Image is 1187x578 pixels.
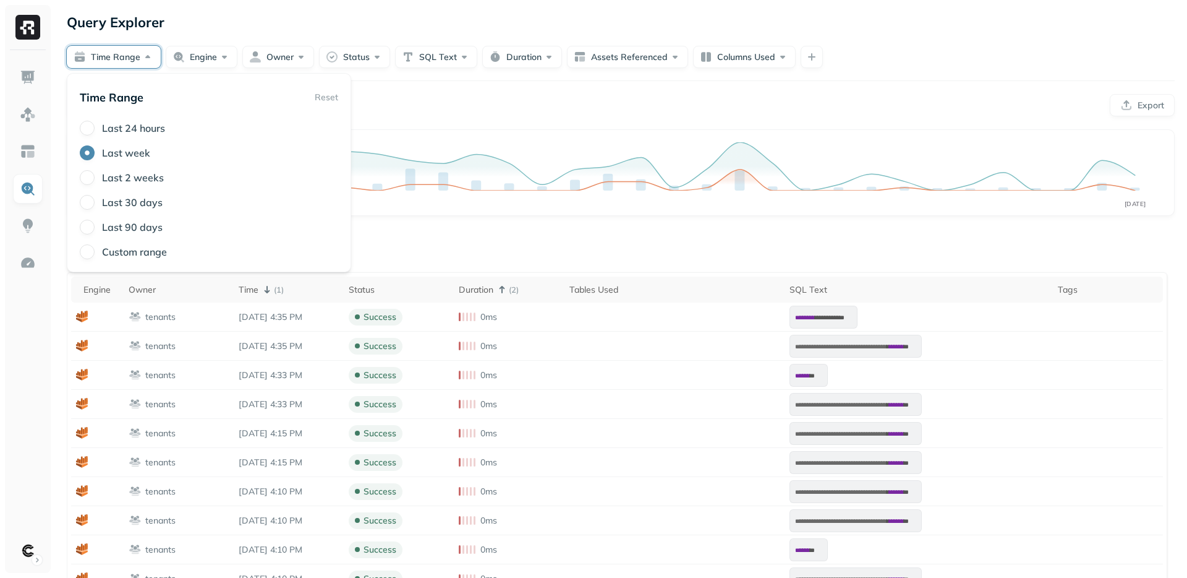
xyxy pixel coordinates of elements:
[129,514,142,527] img: workgroup
[1058,284,1158,296] div: Tags
[239,369,339,381] p: Aug 17, 2025 4:33 PM
[239,457,339,468] p: Aug 17, 2025 4:15 PM
[239,340,339,352] p: Aug 17, 2025 4:35 PM
[145,515,176,527] p: tenants
[480,340,497,352] p: 0ms
[480,399,497,410] p: 0ms
[20,106,36,123] img: Assets
[145,311,176,323] p: tenants
[166,46,237,68] button: Engine
[239,399,339,410] p: Aug 17, 2025 4:33 PM
[20,69,36,85] img: Dashboard
[145,457,176,468] p: tenants
[239,311,339,323] p: Aug 17, 2025 4:35 PM
[129,340,142,352] img: workgroup
[364,311,396,323] p: success
[1125,200,1146,208] tspan: [DATE]
[145,399,176,410] p: tenants
[482,46,562,68] button: Duration
[480,457,497,468] p: 0ms
[364,428,396,439] p: success
[102,171,164,184] label: Last 2 weeks
[145,428,176,439] p: tenants
[145,340,176,352] p: tenants
[239,544,339,556] p: Aug 17, 2025 4:10 PM
[239,486,339,498] p: Aug 17, 2025 4:10 PM
[480,428,497,439] p: 0ms
[145,486,176,498] p: tenants
[480,369,497,381] p: 0ms
[395,46,477,68] button: SQL Text
[20,255,36,271] img: Optimization
[20,181,36,197] img: Query Explorer
[129,543,142,556] img: workgroup
[102,122,165,134] label: Last 24 hours
[364,544,396,556] p: success
[20,218,36,234] img: Insights
[129,369,142,381] img: workgroup
[102,147,150,159] label: Last week
[239,515,339,527] p: Aug 17, 2025 4:10 PM
[67,11,164,33] p: Query Explorer
[319,46,390,68] button: Status
[364,486,396,498] p: success
[364,399,396,410] p: success
[80,90,143,105] p: Time Range
[19,542,36,559] img: Clutch
[102,246,167,258] label: Custom range
[480,515,497,527] p: 0ms
[239,282,339,297] div: Time
[569,284,780,296] div: Tables Used
[693,46,796,68] button: Columns Used
[480,544,497,556] p: 0ms
[480,486,497,498] p: 0ms
[364,457,396,468] p: success
[349,284,449,296] div: Status
[459,282,559,297] div: Duration
[274,284,284,296] p: ( 1 )
[480,311,497,323] p: 0ms
[239,428,339,439] p: Aug 17, 2025 4:15 PM
[364,369,396,381] p: success
[67,46,161,68] button: Time Range
[242,46,314,68] button: Owner
[509,284,519,296] p: ( 2 )
[129,398,142,410] img: workgroup
[102,221,163,233] label: Last 90 days
[129,284,229,296] div: Owner
[1110,94,1175,116] button: Export
[129,456,142,468] img: workgroup
[145,369,176,381] p: tenants
[789,284,1048,296] div: SQL Text
[129,311,142,323] img: workgroup
[567,46,688,68] button: Assets Referenced
[129,427,142,439] img: workgroup
[83,284,119,296] div: Engine
[145,544,176,556] p: tenants
[129,485,142,498] img: workgroup
[15,15,40,40] img: Ryft
[364,515,396,527] p: success
[20,144,36,160] img: Asset Explorer
[102,196,163,209] label: Last 30 days
[364,340,396,352] p: success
